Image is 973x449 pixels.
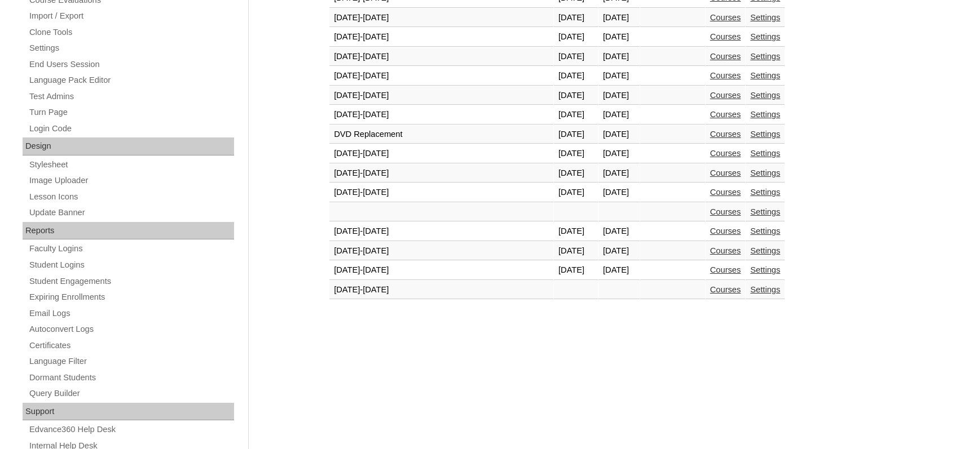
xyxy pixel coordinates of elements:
[710,207,741,216] a: Courses
[28,322,234,336] a: Autoconvert Logs
[710,71,741,80] a: Courses
[554,8,598,28] td: [DATE]
[28,242,234,256] a: Faculty Logins
[710,285,741,294] a: Courses
[28,354,234,368] a: Language Filter
[598,242,640,261] td: [DATE]
[598,86,640,105] td: [DATE]
[710,110,741,119] a: Courses
[710,13,741,22] a: Courses
[329,242,553,261] td: [DATE]-[DATE]
[554,144,598,163] td: [DATE]
[598,222,640,241] td: [DATE]
[28,258,234,272] a: Student Logins
[554,125,598,144] td: [DATE]
[554,242,598,261] td: [DATE]
[598,164,640,183] td: [DATE]
[750,32,780,41] a: Settings
[710,226,741,235] a: Courses
[710,91,741,100] a: Courses
[710,188,741,197] a: Courses
[28,423,234,437] a: Edvance360 Help Desk
[28,206,234,220] a: Update Banner
[710,265,741,274] a: Courses
[554,86,598,105] td: [DATE]
[750,188,780,197] a: Settings
[598,125,640,144] td: [DATE]
[750,71,780,80] a: Settings
[598,28,640,47] td: [DATE]
[28,105,234,119] a: Turn Page
[554,66,598,86] td: [DATE]
[750,91,780,100] a: Settings
[710,168,741,177] a: Courses
[329,281,553,300] td: [DATE]-[DATE]
[554,164,598,183] td: [DATE]
[28,41,234,55] a: Settings
[554,261,598,280] td: [DATE]
[329,125,553,144] td: DVD Replacement
[28,158,234,172] a: Stylesheet
[750,168,780,177] a: Settings
[710,52,741,61] a: Courses
[710,32,741,41] a: Courses
[598,144,640,163] td: [DATE]
[750,285,780,294] a: Settings
[28,190,234,204] a: Lesson Icons
[750,130,780,139] a: Settings
[23,403,234,421] div: Support
[28,57,234,72] a: End Users Session
[28,73,234,87] a: Language Pack Editor
[710,130,741,139] a: Courses
[329,183,553,202] td: [DATE]-[DATE]
[598,8,640,28] td: [DATE]
[23,137,234,155] div: Design
[329,261,553,280] td: [DATE]-[DATE]
[28,122,234,136] a: Login Code
[750,207,780,216] a: Settings
[329,47,553,66] td: [DATE]-[DATE]
[329,86,553,105] td: [DATE]-[DATE]
[23,222,234,240] div: Reports
[598,261,640,280] td: [DATE]
[554,183,598,202] td: [DATE]
[28,290,234,304] a: Expiring Enrollments
[750,226,780,235] a: Settings
[750,265,780,274] a: Settings
[554,105,598,125] td: [DATE]
[329,105,553,125] td: [DATE]-[DATE]
[750,13,780,22] a: Settings
[28,174,234,188] a: Image Uploader
[28,25,234,39] a: Clone Tools
[28,274,234,288] a: Student Engagements
[554,222,598,241] td: [DATE]
[554,47,598,66] td: [DATE]
[750,110,780,119] a: Settings
[598,66,640,86] td: [DATE]
[750,52,780,61] a: Settings
[598,183,640,202] td: [DATE]
[329,28,553,47] td: [DATE]-[DATE]
[710,149,741,158] a: Courses
[329,66,553,86] td: [DATE]-[DATE]
[750,246,780,255] a: Settings
[329,222,553,241] td: [DATE]-[DATE]
[598,47,640,66] td: [DATE]
[554,28,598,47] td: [DATE]
[750,149,780,158] a: Settings
[598,105,640,125] td: [DATE]
[28,339,234,353] a: Certificates
[329,8,553,28] td: [DATE]-[DATE]
[329,144,553,163] td: [DATE]-[DATE]
[28,90,234,104] a: Test Admins
[329,164,553,183] td: [DATE]-[DATE]
[28,371,234,385] a: Dormant Students
[28,386,234,401] a: Query Builder
[28,9,234,23] a: Import / Export
[28,306,234,321] a: Email Logs
[710,246,741,255] a: Courses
